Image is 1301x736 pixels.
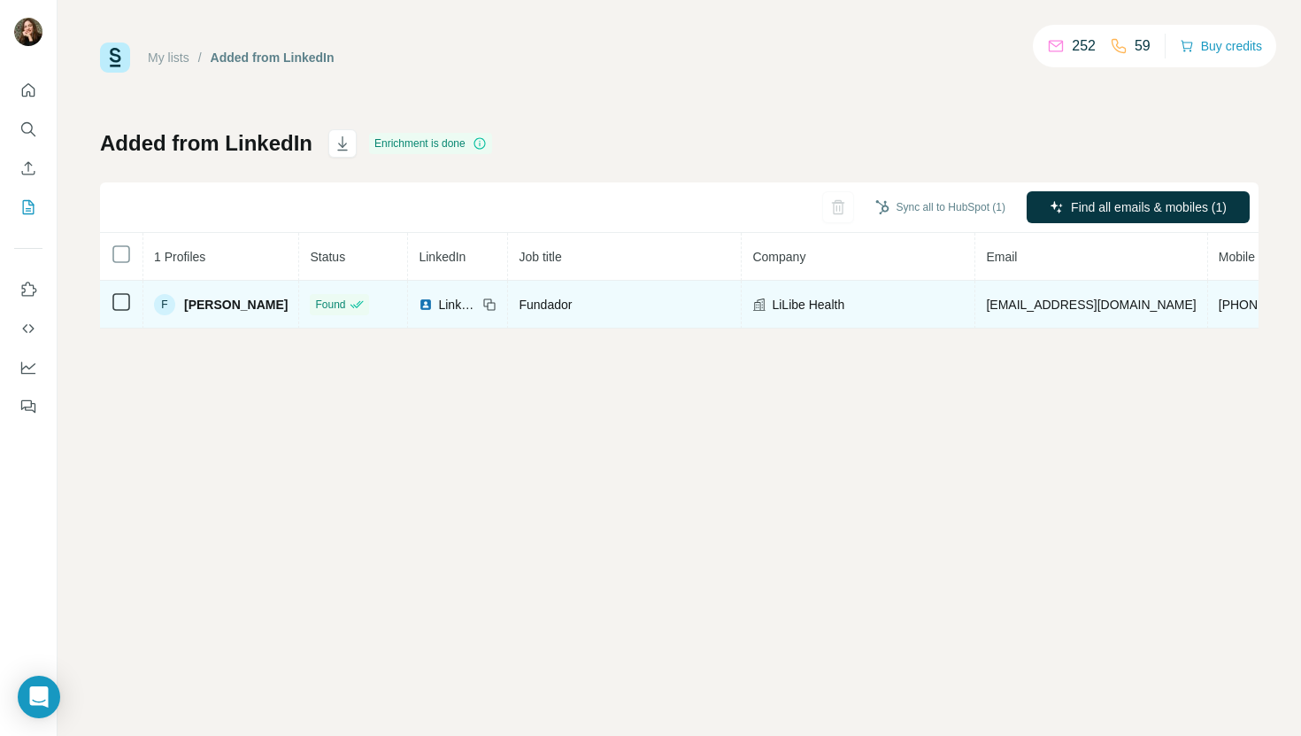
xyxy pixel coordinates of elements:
[184,296,288,314] span: [PERSON_NAME]
[1180,34,1262,58] button: Buy credits
[438,296,477,314] span: LinkedIn
[863,194,1018,221] button: Sync all to HubSpot (1)
[18,676,60,718] div: Open Intercom Messenger
[1027,191,1250,223] button: Find all emails & mobiles (1)
[315,297,345,313] span: Found
[148,50,189,65] a: My lists
[419,298,433,312] img: LinkedIn logo
[772,296,844,314] span: LiLibe Health
[1135,35,1151,57] p: 59
[986,298,1196,312] span: [EMAIL_ADDRESS][DOMAIN_NAME]
[14,113,42,145] button: Search
[310,250,345,264] span: Status
[519,298,572,312] span: Fundador
[14,391,42,422] button: Feedback
[14,191,42,223] button: My lists
[519,250,561,264] span: Job title
[14,274,42,306] button: Use Surfe on LinkedIn
[14,18,42,46] img: Avatar
[752,250,805,264] span: Company
[986,250,1017,264] span: Email
[419,250,466,264] span: LinkedIn
[198,49,202,66] li: /
[14,313,42,345] button: Use Surfe API
[1219,250,1255,264] span: Mobile
[211,49,335,66] div: Added from LinkedIn
[14,74,42,106] button: Quick start
[100,43,130,73] img: Surfe Logo
[154,294,175,315] div: F
[14,352,42,383] button: Dashboard
[1071,198,1227,216] span: Find all emails & mobiles (1)
[369,133,492,154] div: Enrichment is done
[100,129,312,158] h1: Added from LinkedIn
[154,250,205,264] span: 1 Profiles
[14,152,42,184] button: Enrich CSV
[1072,35,1096,57] p: 252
